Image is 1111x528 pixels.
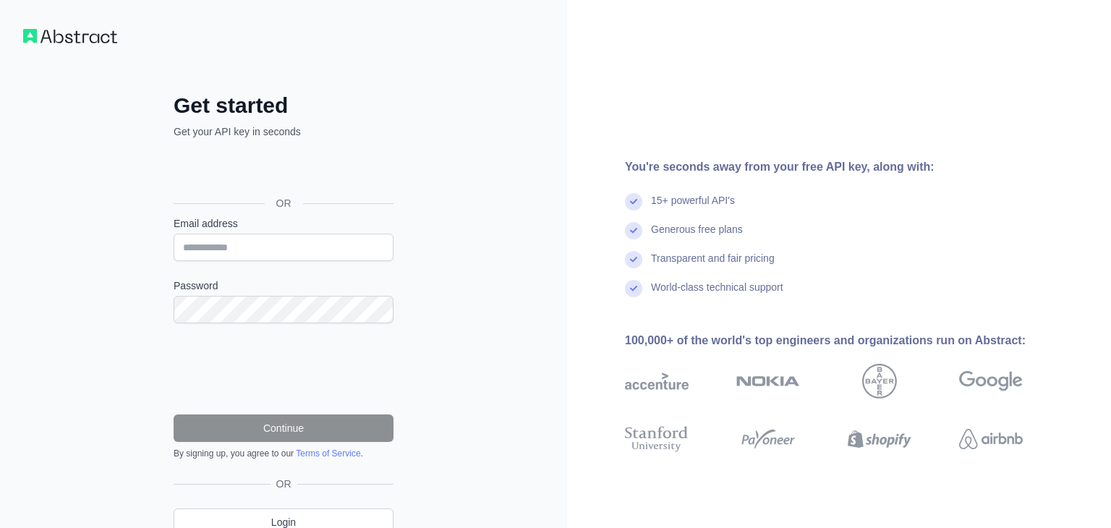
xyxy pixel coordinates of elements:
img: shopify [848,423,911,455]
img: check mark [625,251,642,268]
img: nokia [736,364,800,399]
img: accenture [625,364,689,399]
iframe: reCAPTCHA [174,341,393,397]
img: payoneer [736,423,800,455]
label: Email address [174,216,393,231]
h2: Get started [174,93,393,119]
button: Continue [174,414,393,442]
img: check mark [625,280,642,297]
img: Workflow [23,29,117,43]
div: 100,000+ of the world's top engineers and organizations run on Abstract: [625,332,1069,349]
div: Transparent and fair pricing [651,251,775,280]
img: check mark [625,193,642,210]
img: google [959,364,1023,399]
div: Generous free plans [651,222,743,251]
img: check mark [625,222,642,239]
div: 15+ powerful API's [651,193,735,222]
img: airbnb [959,423,1023,455]
img: stanford university [625,423,689,455]
label: Password [174,278,393,293]
div: By signing up, you agree to our . [174,448,393,459]
div: World-class technical support [651,280,783,309]
p: Get your API key in seconds [174,124,393,139]
a: Terms of Service [296,448,360,459]
img: bayer [862,364,897,399]
span: OR [271,477,297,491]
iframe: Sign in with Google Button [166,155,398,187]
div: You're seconds away from your free API key, along with: [625,158,1069,176]
span: OR [265,196,303,210]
